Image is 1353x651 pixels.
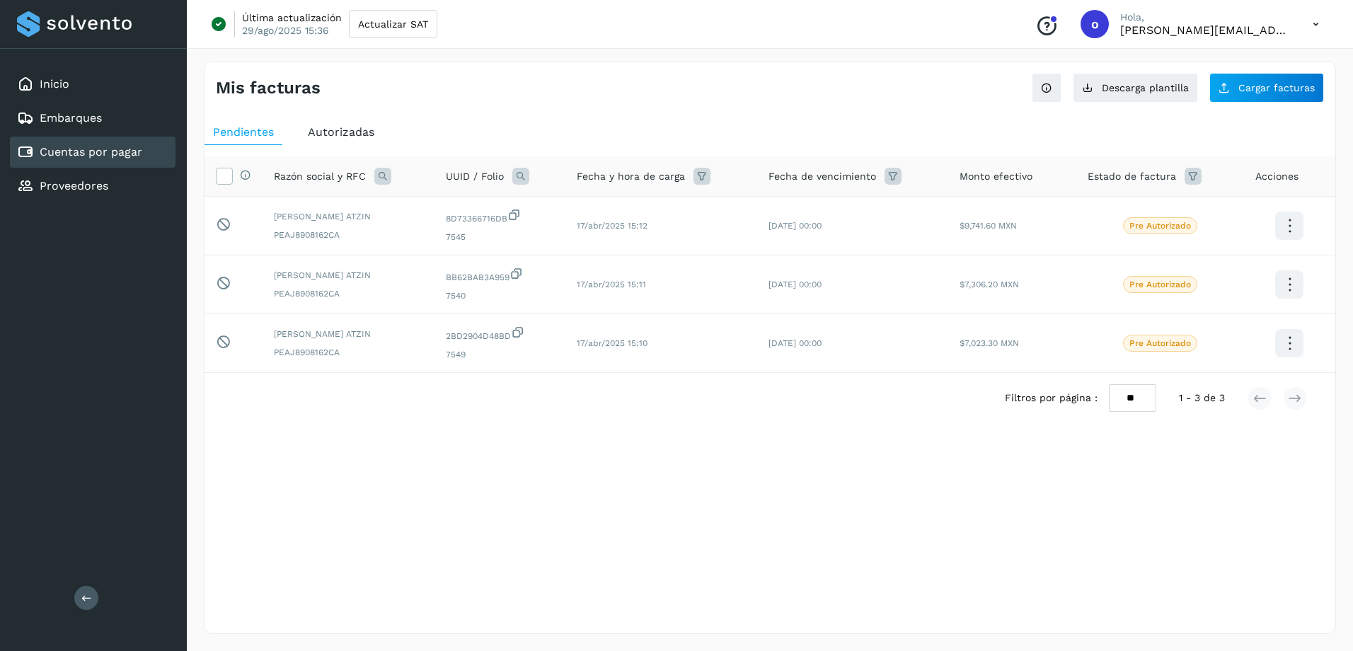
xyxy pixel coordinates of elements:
[274,287,423,300] span: PEAJ8908162CA
[242,24,329,37] p: 29/ago/2025 15:36
[768,221,822,231] span: [DATE] 00:00
[960,221,1017,231] span: $9,741.60 MXN
[358,19,428,29] span: Actualizar SAT
[10,137,175,168] div: Cuentas por pagar
[1120,23,1290,37] p: obed.perez@clcsolutions.com.mx
[1179,391,1225,405] span: 1 - 3 de 3
[1120,11,1290,23] p: Hola,
[1005,391,1098,405] span: Filtros por página :
[577,280,646,289] span: 17/abr/2025 15:11
[446,348,553,361] span: 7549
[446,231,553,243] span: 7545
[242,11,342,24] p: Última actualización
[1129,280,1191,289] p: Pre Autorizado
[308,125,374,139] span: Autorizadas
[213,125,274,139] span: Pendientes
[40,179,108,192] a: Proveedores
[1102,83,1189,93] span: Descarga plantilla
[1129,338,1191,348] p: Pre Autorizado
[577,221,647,231] span: 17/abr/2025 15:12
[10,69,175,100] div: Inicio
[960,280,1019,289] span: $7,306.20 MXN
[1209,73,1324,103] button: Cargar facturas
[446,208,553,225] span: 8D73366716DB
[216,78,321,98] h4: Mis facturas
[40,111,102,125] a: Embarques
[274,229,423,241] span: PEAJ8908162CA
[1088,169,1176,184] span: Estado de factura
[768,169,876,184] span: Fecha de vencimiento
[446,289,553,302] span: 7540
[274,346,423,359] span: PEAJ8908162CA
[274,169,366,184] span: Razón social y RFC
[1129,221,1191,231] p: Pre Autorizado
[577,169,685,184] span: Fecha y hora de carga
[446,267,553,284] span: BB62BAB3A959
[1255,169,1299,184] span: Acciones
[768,280,822,289] span: [DATE] 00:00
[446,325,553,342] span: 2BD2904D48BD
[40,77,69,91] a: Inicio
[960,338,1019,348] span: $7,023.30 MXN
[768,338,822,348] span: [DATE] 00:00
[349,10,437,38] button: Actualizar SAT
[274,328,423,340] span: [PERSON_NAME] ATZIN
[274,269,423,282] span: [PERSON_NAME] ATZIN
[274,210,423,223] span: [PERSON_NAME] ATZIN
[446,169,504,184] span: UUID / Folio
[960,169,1032,184] span: Monto efectivo
[1073,73,1198,103] button: Descarga plantilla
[1238,83,1315,93] span: Cargar facturas
[577,338,647,348] span: 17/abr/2025 15:10
[10,171,175,202] div: Proveedores
[40,145,142,159] a: Cuentas por pagar
[10,103,175,134] div: Embarques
